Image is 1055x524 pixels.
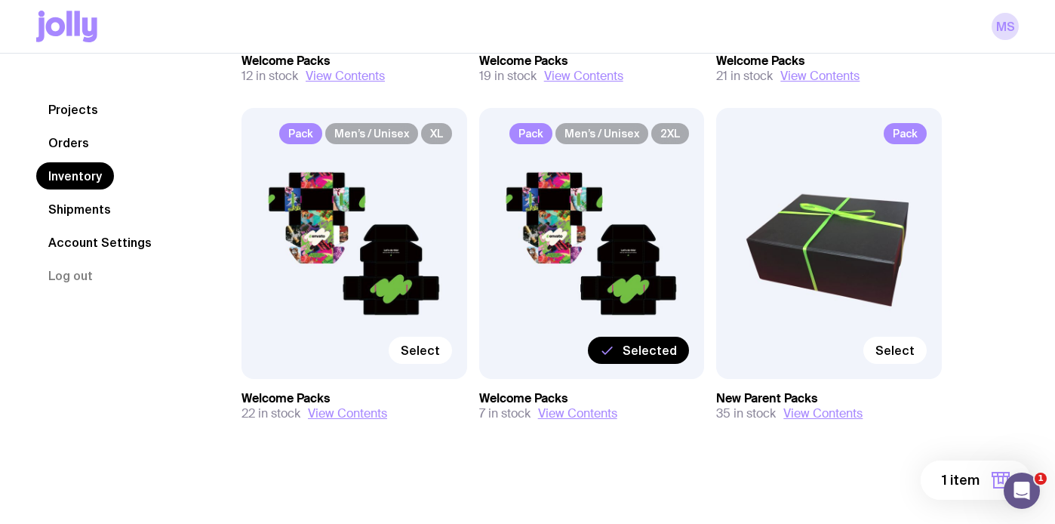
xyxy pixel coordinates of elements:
span: 12 in stock [241,69,298,84]
a: Orders [36,129,101,156]
span: 35 in stock [716,406,776,421]
span: Pack [279,123,322,144]
span: Men’s / Unisex [555,123,648,144]
h3: Welcome Packs [479,54,705,69]
span: 1 item [942,471,980,489]
span: 22 in stock [241,406,300,421]
h3: Welcome Packs [479,391,705,406]
span: Men’s / Unisex [325,123,418,144]
a: MS [992,13,1019,40]
span: Selected [623,343,677,358]
span: Select [875,343,915,358]
button: View Contents [538,406,617,421]
button: View Contents [783,406,863,421]
span: 1 [1035,473,1047,485]
h3: Welcome Packs [241,391,467,406]
span: Pack [509,123,552,144]
a: Shipments [36,196,123,223]
button: 1 item [921,461,1031,500]
span: 21 in stock [716,69,773,84]
button: View Contents [308,406,387,421]
span: Select [401,343,440,358]
iframe: Intercom live chat [1004,473,1040,509]
a: Account Settings [36,229,164,256]
span: XL [421,123,452,144]
span: 2XL [651,123,689,144]
h3: New Parent Packs [716,391,942,406]
h3: Welcome Packs [716,54,942,69]
span: 7 in stock [479,406,531,421]
button: Log out [36,262,105,289]
a: Projects [36,96,110,123]
button: View Contents [306,69,385,84]
span: Pack [884,123,927,144]
button: View Contents [780,69,860,84]
button: View Contents [544,69,623,84]
span: 19 in stock [479,69,537,84]
a: Inventory [36,162,114,190]
h3: Welcome Packs [241,54,467,69]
